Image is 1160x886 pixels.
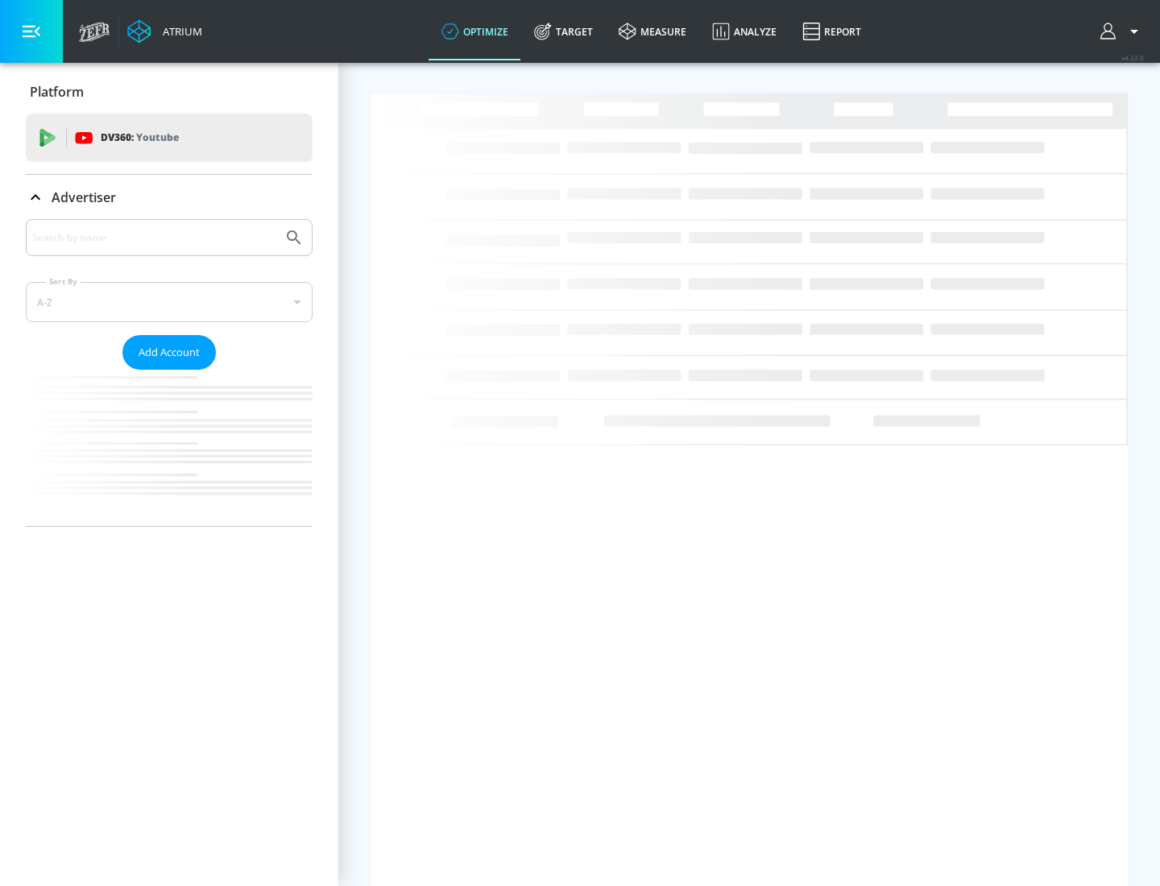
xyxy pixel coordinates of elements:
[139,343,200,362] span: Add Account
[429,2,521,60] a: optimize
[26,175,313,220] div: Advertiser
[606,2,699,60] a: measure
[32,227,276,248] input: Search by name
[46,276,81,287] label: Sort By
[52,188,116,206] p: Advertiser
[122,335,216,370] button: Add Account
[26,114,313,162] div: DV360: Youtube
[136,129,179,146] p: Youtube
[30,83,84,101] p: Platform
[156,24,202,39] div: Atrium
[26,69,313,114] div: Platform
[521,2,606,60] a: Target
[789,2,874,60] a: Report
[127,19,202,43] a: Atrium
[26,370,313,526] nav: list of Advertiser
[699,2,789,60] a: Analyze
[26,219,313,526] div: Advertiser
[101,129,179,147] p: DV360:
[26,282,313,322] div: A-Z
[1121,53,1144,62] span: v 4.32.0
